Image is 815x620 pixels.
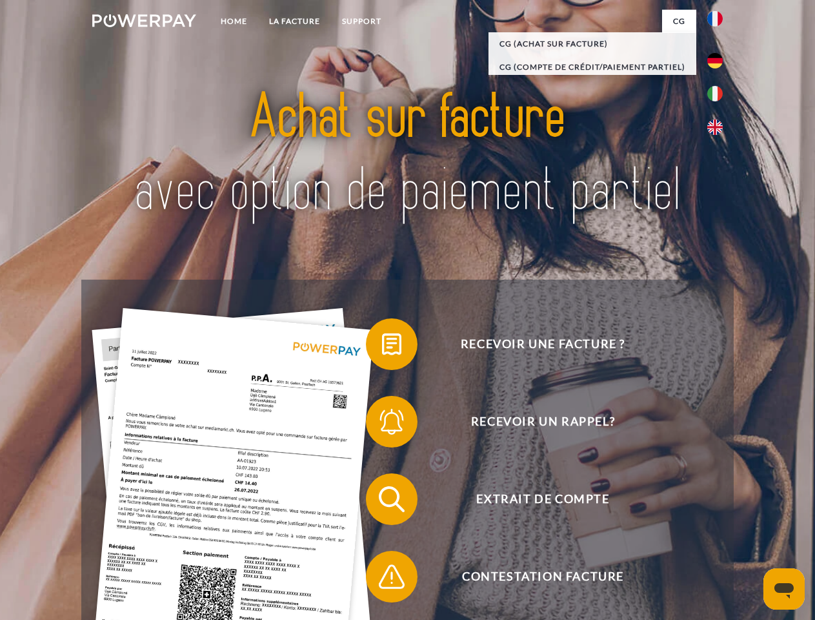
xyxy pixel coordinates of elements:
[123,62,692,247] img: title-powerpay_fr.svg
[488,56,696,79] a: CG (Compte de crédit/paiement partiel)
[366,551,701,603] button: Contestation Facture
[385,318,701,370] span: Recevoir une facture ?
[92,14,196,27] img: logo-powerpay-white.svg
[707,119,723,135] img: en
[376,406,408,438] img: qb_bell.svg
[707,53,723,68] img: de
[376,328,408,360] img: qb_bill.svg
[366,318,701,370] button: Recevoir une facture ?
[376,483,408,515] img: qb_search.svg
[385,551,701,603] span: Contestation Facture
[210,10,258,33] a: Home
[763,568,805,610] iframe: Bouton de lancement de la fenêtre de messagerie
[366,473,701,525] button: Extrait de compte
[258,10,331,33] a: LA FACTURE
[488,32,696,56] a: CG (achat sur facture)
[385,473,701,525] span: Extrait de compte
[707,11,723,26] img: fr
[366,396,701,448] button: Recevoir un rappel?
[707,86,723,101] img: it
[385,396,701,448] span: Recevoir un rappel?
[376,561,408,593] img: qb_warning.svg
[662,10,696,33] a: CG
[331,10,392,33] a: Support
